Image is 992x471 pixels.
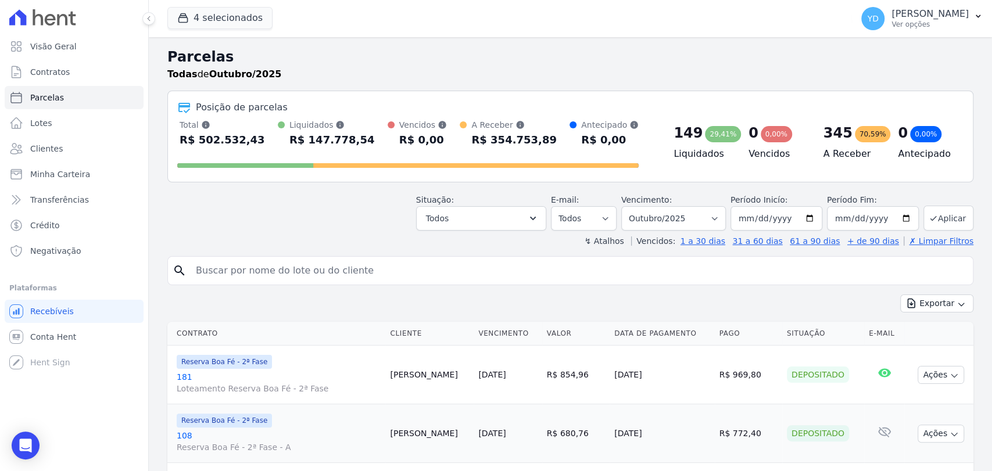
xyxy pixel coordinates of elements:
label: Vencimento: [621,195,672,204]
h4: Antecipado [898,147,954,161]
div: Open Intercom Messenger [12,432,40,459]
div: Depositado [787,425,849,441]
a: Recebíveis [5,300,144,323]
div: 70,59% [855,126,891,142]
div: Posição de parcelas [196,100,288,114]
td: R$ 772,40 [715,404,782,463]
div: R$ 147.778,54 [289,131,375,149]
div: R$ 354.753,89 [471,131,557,149]
span: Crédito [30,220,60,231]
button: Exportar [900,294,973,312]
h4: A Receber [823,147,880,161]
button: Ações [918,425,964,443]
a: Crédito [5,214,144,237]
th: Vencimento [474,322,542,346]
a: 108Reserva Boa Fé - 2ª Fase - A [177,430,381,453]
div: Total [180,119,265,131]
div: A Receber [471,119,557,131]
th: Cliente [385,322,474,346]
label: E-mail: [551,195,579,204]
td: [DATE] [610,404,714,463]
button: 4 selecionados [167,7,273,29]
strong: Outubro/2025 [209,69,282,80]
p: [PERSON_NAME] [891,8,969,20]
div: Antecipado [581,119,639,131]
a: Transferências [5,188,144,211]
div: 149 [674,124,703,142]
a: Lotes [5,112,144,135]
span: Reserva Boa Fé - 2ª Fase - A [177,441,381,453]
a: + de 90 dias [847,236,899,246]
a: ✗ Limpar Filtros [904,236,973,246]
span: Parcelas [30,92,64,103]
a: [DATE] [478,370,506,379]
button: Todos [416,206,546,231]
label: Situação: [416,195,454,204]
span: Minha Carteira [30,168,90,180]
label: Período Inicío: [730,195,787,204]
span: Contratos [30,66,70,78]
div: 345 [823,124,853,142]
td: R$ 680,76 [542,404,610,463]
span: Conta Hent [30,331,76,343]
div: R$ 0,00 [399,131,447,149]
td: R$ 969,80 [715,346,782,404]
div: 0 [749,124,758,142]
h4: Liquidados [674,147,730,161]
div: Liquidados [289,119,375,131]
span: Lotes [30,117,52,129]
a: 1 a 30 dias [681,236,725,246]
span: Reserva Boa Fé - 2ª Fase [177,414,272,427]
button: Ações [918,366,964,384]
td: [DATE] [610,346,714,404]
label: Vencidos: [631,236,675,246]
input: Buscar por nome do lote ou do cliente [189,259,968,282]
a: 31 a 60 dias [732,236,782,246]
span: YD [867,15,878,23]
i: search [173,264,187,278]
div: 0,00% [910,126,941,142]
a: Conta Hent [5,325,144,348]
span: Recebíveis [30,305,74,317]
h2: Parcelas [167,46,973,67]
div: R$ 502.532,43 [180,131,265,149]
a: Clientes [5,137,144,160]
span: Clientes [30,143,63,154]
button: Aplicar [923,206,973,231]
strong: Todas [167,69,198,80]
span: Todos [426,211,449,225]
a: Visão Geral [5,35,144,58]
button: YD [PERSON_NAME] Ver opções [852,2,992,35]
label: Período Fim: [827,194,919,206]
span: Transferências [30,194,89,206]
p: Ver opções [891,20,969,29]
th: E-mail [864,322,904,346]
div: Depositado [787,366,849,383]
h4: Vencidos [749,147,805,161]
div: 0,00% [761,126,792,142]
th: Contrato [167,322,385,346]
div: R$ 0,00 [581,131,639,149]
th: Valor [542,322,610,346]
a: Negativação [5,239,144,263]
span: Negativação [30,245,81,257]
div: Plataformas [9,281,139,295]
a: [DATE] [478,429,506,438]
td: [PERSON_NAME] [385,404,474,463]
label: ↯ Atalhos [584,236,624,246]
a: Contratos [5,60,144,84]
span: Reserva Boa Fé - 2ª Fase [177,355,272,369]
th: Situação [782,322,864,346]
p: de [167,67,281,81]
th: Data de Pagamento [610,322,714,346]
span: Visão Geral [30,41,77,52]
td: R$ 854,96 [542,346,610,404]
div: 0 [898,124,908,142]
td: [PERSON_NAME] [385,346,474,404]
a: Parcelas [5,86,144,109]
div: 29,41% [705,126,741,142]
a: 61 a 90 dias [790,236,840,246]
th: Pago [715,322,782,346]
a: Minha Carteira [5,163,144,186]
a: 181Loteamento Reserva Boa Fé - 2ª Fase [177,371,381,394]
